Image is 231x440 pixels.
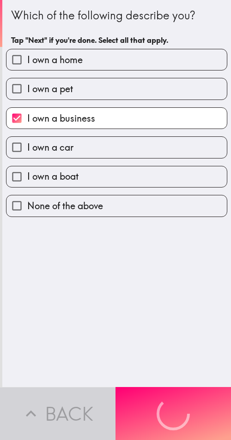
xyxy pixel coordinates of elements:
[6,195,227,216] button: None of the above
[6,78,227,99] button: I own a pet
[6,166,227,187] button: I own a boat
[27,199,103,212] span: None of the above
[27,82,73,95] span: I own a pet
[27,112,95,125] span: I own a business
[6,137,227,158] button: I own a car
[6,49,227,70] button: I own a home
[27,170,79,183] span: I own a boat
[6,108,227,129] button: I own a business
[27,141,73,154] span: I own a car
[11,35,222,45] h6: Tap "Next" if you're done. Select all that apply.
[11,8,222,23] div: Which of the following describe you?
[27,53,83,66] span: I own a home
